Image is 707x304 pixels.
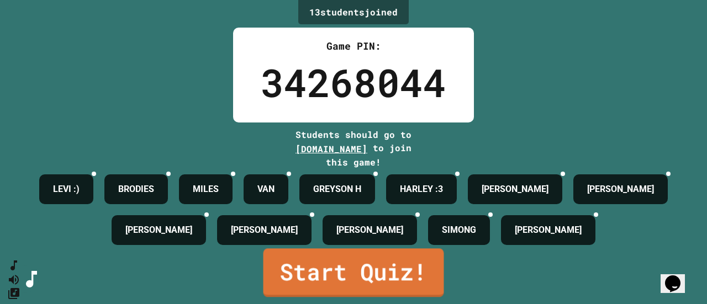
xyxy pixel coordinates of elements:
[482,183,548,196] h4: [PERSON_NAME]
[7,259,20,273] button: SpeedDial basic example
[661,260,696,293] iframe: chat widget
[257,183,275,196] h4: VAN
[261,39,446,54] div: Game PIN:
[193,183,219,196] h4: MILES
[7,286,20,300] button: Change Music
[125,223,192,237] h4: [PERSON_NAME]
[442,223,476,237] h4: SIMONG
[515,223,582,237] h4: [PERSON_NAME]
[296,143,367,154] span: [DOMAIN_NAME]
[336,223,403,237] h4: [PERSON_NAME]
[263,248,444,297] a: Start Quiz!
[313,183,361,196] h4: GREYSON H
[7,273,20,286] button: Mute music
[284,128,423,169] div: Students should go to to join this game!
[400,183,443,196] h4: HARLEY :3
[53,183,80,196] h4: LEVI :)
[587,183,654,196] h4: [PERSON_NAME]
[261,54,446,111] div: 34268044
[231,223,298,237] h4: [PERSON_NAME]
[118,183,154,196] h4: BRODIES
